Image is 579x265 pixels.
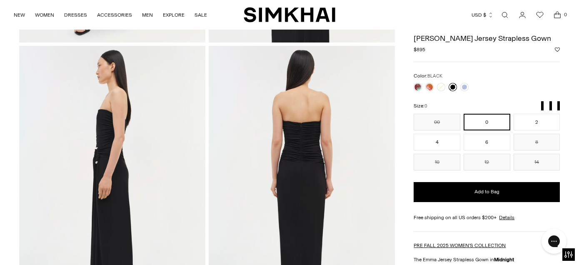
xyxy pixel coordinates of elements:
[562,11,569,18] span: 0
[427,73,442,79] span: BLACK
[35,6,54,24] a: WOMEN
[414,154,460,171] button: 10
[499,214,514,222] a: Details
[7,233,84,258] iframe: Sign Up via Text for Offers
[532,7,548,23] a: Wishlist
[414,182,560,202] button: Add to Bag
[549,7,566,23] a: Open cart modal
[97,6,132,24] a: ACCESSORIES
[414,46,425,53] span: $895
[514,7,531,23] a: Go to the account page
[414,35,560,42] h1: [PERSON_NAME] Jersey Strapless Gown
[424,103,427,109] span: 0
[64,6,87,24] a: DRESSES
[14,6,25,24] a: NEW
[555,47,560,52] button: Add to Wishlist
[497,7,513,23] a: Open search modal
[414,72,442,80] label: Color:
[464,114,510,131] button: 0
[494,257,514,263] strong: Midnight
[414,114,460,131] button: 00
[414,102,427,110] label: Size:
[414,256,560,264] p: The Emma Jersey Strapless Gown in
[514,134,560,151] button: 8
[464,154,510,171] button: 12
[472,6,494,24] button: USD $
[414,134,460,151] button: 4
[142,6,153,24] a: MEN
[414,214,560,222] div: Free shipping on all US orders $200+
[464,134,510,151] button: 6
[195,6,207,24] a: SALE
[514,114,560,131] button: 2
[414,243,506,249] a: PRE FALL 2025 WOMEN'S COLLECTION
[514,154,560,171] button: 14
[244,7,335,23] a: SIMKHAI
[163,6,185,24] a: EXPLORE
[537,226,571,257] iframe: Gorgias live chat messenger
[474,189,499,196] span: Add to Bag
